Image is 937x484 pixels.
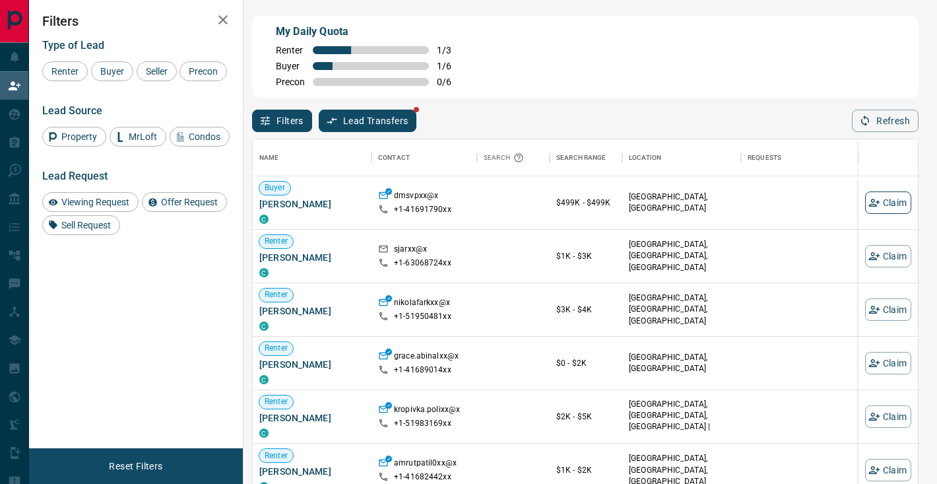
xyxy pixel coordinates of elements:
[394,244,427,258] p: sjarxx@x
[42,215,120,235] div: Sell Request
[394,311,451,322] p: +1- 51950481xx
[96,66,129,77] span: Buyer
[276,24,466,40] p: My Daily Quota
[100,455,171,477] button: Reset Filters
[629,399,734,444] p: [GEOGRAPHIC_DATA], [GEOGRAPHIC_DATA], [GEOGRAPHIC_DATA] | [GEOGRAPHIC_DATA]
[259,304,365,318] span: [PERSON_NAME]
[394,204,451,215] p: +1- 41691790xx
[394,297,450,311] p: nikolafarkxx@x
[142,192,227,212] div: Offer Request
[259,268,269,277] div: condos.ca
[276,77,305,87] span: Precon
[170,127,230,147] div: Condos
[259,450,293,462] span: Renter
[57,197,134,207] span: Viewing Request
[179,61,227,81] div: Precon
[252,110,312,132] button: Filters
[184,131,225,142] span: Condos
[57,131,102,142] span: Property
[57,220,115,230] span: Sell Request
[622,139,741,176] div: Location
[276,45,305,55] span: Renter
[556,139,606,176] div: Search Range
[556,411,616,423] p: $2K - $5K
[259,182,290,193] span: Buyer
[372,139,477,176] div: Contact
[629,352,734,374] p: [GEOGRAPHIC_DATA], [GEOGRAPHIC_DATA]
[47,66,83,77] span: Renter
[865,245,911,267] button: Claim
[556,464,616,476] p: $1K - $2K
[259,375,269,384] div: condos.ca
[156,197,222,207] span: Offer Request
[550,139,622,176] div: Search Range
[394,404,460,418] p: kropivka.polixx@x
[110,127,166,147] div: MrLoft
[394,351,459,364] p: grace.abinalxx@x
[42,13,230,29] h2: Filters
[394,364,451,376] p: +1- 41689014xx
[137,61,177,81] div: Seller
[42,127,106,147] div: Property
[259,251,365,264] span: [PERSON_NAME]
[91,61,133,81] div: Buyer
[741,139,860,176] div: Requests
[276,61,305,71] span: Buyer
[556,197,616,209] p: $499K - $499K
[394,190,438,204] p: dmsvpxx@x
[437,77,466,87] span: 0 / 6
[253,139,372,176] div: Name
[259,396,293,407] span: Renter
[184,66,222,77] span: Precon
[42,61,88,81] div: Renter
[629,191,734,214] p: [GEOGRAPHIC_DATA], [GEOGRAPHIC_DATA]
[629,293,734,326] p: [GEOGRAPHIC_DATA], [GEOGRAPHIC_DATA], [GEOGRAPHIC_DATA]
[484,139,527,176] div: Search
[259,429,269,438] div: condos.ca
[259,197,365,211] span: [PERSON_NAME]
[556,304,616,316] p: $3K - $4K
[394,458,457,471] p: amrutpatil0xx@x
[865,298,911,321] button: Claim
[124,131,162,142] span: MrLoft
[259,139,279,176] div: Name
[748,139,781,176] div: Requests
[437,45,466,55] span: 1 / 3
[259,411,365,425] span: [PERSON_NAME]
[259,343,293,354] span: Renter
[319,110,417,132] button: Lead Transfers
[42,104,102,117] span: Lead Source
[42,170,108,182] span: Lead Request
[141,66,172,77] span: Seller
[378,139,410,176] div: Contact
[556,357,616,369] p: $0 - $2K
[865,459,911,481] button: Claim
[865,191,911,214] button: Claim
[394,258,451,269] p: +1- 63068724xx
[556,250,616,262] p: $1K - $3K
[259,215,269,224] div: condos.ca
[629,139,661,176] div: Location
[394,418,451,429] p: +1- 51983169xx
[852,110,919,132] button: Refresh
[437,61,466,71] span: 1 / 6
[259,236,293,247] span: Renter
[259,465,365,478] span: [PERSON_NAME]
[629,239,734,273] p: [GEOGRAPHIC_DATA], [GEOGRAPHIC_DATA], [GEOGRAPHIC_DATA]
[865,405,911,428] button: Claim
[865,352,911,374] button: Claim
[394,471,451,483] p: +1- 41682442xx
[259,322,269,331] div: condos.ca
[259,289,293,300] span: Renter
[42,39,104,52] span: Type of Lead
[42,192,139,212] div: Viewing Request
[259,358,365,371] span: [PERSON_NAME]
